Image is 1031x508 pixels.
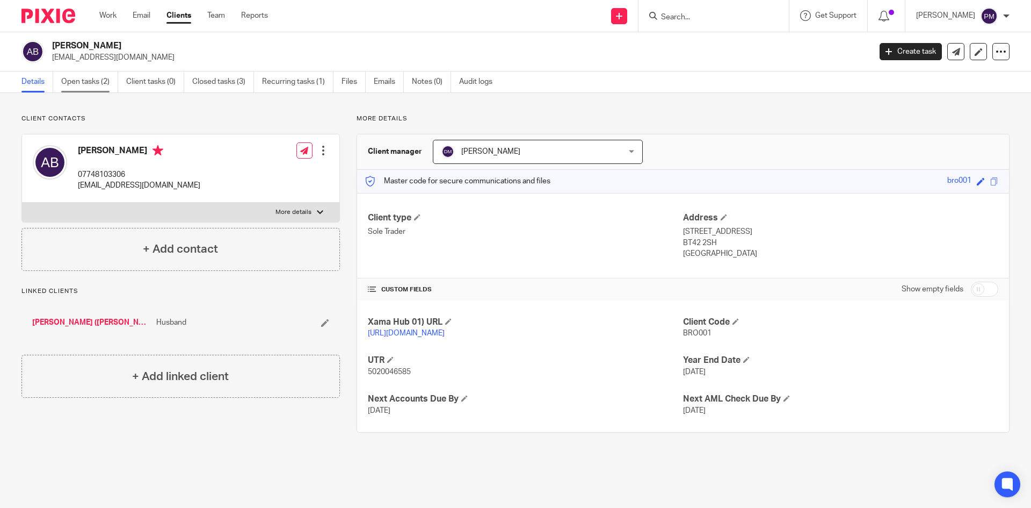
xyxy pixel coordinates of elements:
label: Show empty fields [902,284,963,295]
h2: [PERSON_NAME] [52,40,701,52]
input: Search [660,13,757,23]
a: Audit logs [459,71,500,92]
img: svg%3E [981,8,998,25]
h3: Client manager [368,146,422,157]
p: Master code for secure communications and files [365,176,550,187]
span: Husband [156,317,186,328]
a: Open tasks (2) [61,71,118,92]
h4: Next Accounts Due By [368,393,683,405]
h4: Client Code [683,317,998,328]
p: More details [275,208,311,217]
p: [PERSON_NAME] [916,10,975,21]
span: BRO001 [683,330,711,337]
a: Client tasks (0) [126,71,184,92]
p: Client contacts [21,115,340,123]
h4: + Add linked client [132,368,229,385]
a: Notes (0) [412,71,451,92]
h4: Xama Hub 01) URL [368,317,683,328]
p: [EMAIL_ADDRESS][DOMAIN_NAME] [52,52,863,63]
h4: Next AML Check Due By [683,393,998,405]
a: Details [21,71,53,92]
h4: + Add contact [143,241,218,257]
span: [PERSON_NAME] [461,148,520,155]
h4: Address [683,212,998,224]
a: Files [342,71,366,92]
h4: CUSTOM FIELDS [368,285,683,294]
h4: [PERSON_NAME] [78,145,200,159]
a: Recurring tasks (1) [262,71,333,92]
a: Reports [241,10,268,21]
a: Team [207,10,225,21]
p: [EMAIL_ADDRESS][DOMAIN_NAME] [78,180,200,191]
span: [DATE] [683,407,706,414]
img: svg%3E [21,40,44,63]
p: More details [357,115,1010,123]
h4: Client type [368,212,683,224]
span: [DATE] [368,407,390,414]
img: svg%3E [441,145,454,158]
span: [DATE] [683,368,706,376]
p: [GEOGRAPHIC_DATA] [683,248,998,259]
a: Emails [374,71,404,92]
img: svg%3E [33,145,67,180]
p: 07748103306 [78,169,200,180]
span: 5020046585 [368,368,411,376]
img: Pixie [21,9,75,23]
a: Clients [166,10,191,21]
a: Closed tasks (3) [192,71,254,92]
i: Primary [153,145,163,156]
p: Sole Trader [368,226,683,237]
p: BT42 2SH [683,238,998,248]
p: [STREET_ADDRESS] [683,226,998,237]
a: Work [99,10,117,21]
a: [PERSON_NAME] ([PERSON_NAME]) [PERSON_NAME] [32,317,151,328]
h4: Year End Date [683,355,998,366]
a: Email [133,10,150,21]
h4: UTR [368,355,683,366]
div: bro001 [947,175,971,188]
span: Get Support [815,12,856,19]
a: Create task [880,43,942,60]
p: Linked clients [21,287,340,296]
a: [URL][DOMAIN_NAME] [368,330,445,337]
